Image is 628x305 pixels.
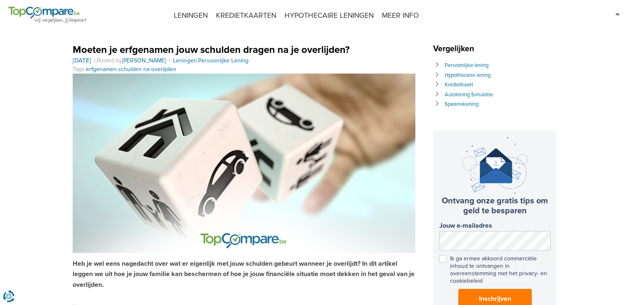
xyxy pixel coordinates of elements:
[168,57,171,64] span: |
[73,43,415,74] header: , Tags: ,
[73,74,415,253] img: erfgenamen
[445,101,479,107] a: Spaarrekening
[86,66,117,73] a: erfgenamen
[198,57,249,64] a: Persoonlijke Lening
[439,255,551,285] label: Ik ga ermee akkoord commerciële inhoud te ontvangen in overeenstemming met het privacy- en cookie...
[173,57,197,64] a: Leningen
[122,57,166,64] a: [PERSON_NAME]
[445,91,493,98] a: Autolening Simulatie
[445,72,491,79] a: Hypothecaire lening
[118,66,176,73] a: schulden na overlijden
[615,8,620,21] img: fr.svg
[433,44,478,54] span: Vergelijken
[439,222,551,230] label: Jouw e-mailadres
[439,196,551,216] h3: Ontvang onze gratis tips om geld te besparen
[73,43,415,56] h1: Moeten je erfgenamen jouw schulden dragen na je overlijden?
[445,62,488,69] a: Persoonlijke lening
[445,81,473,88] a: Kredietkaart
[73,57,91,64] a: [DATE]
[73,260,415,289] strong: Heb je wel eens nagedacht over wat er eigenlijk met jouw schulden gebeurt wanneer je overlijdt? I...
[462,137,528,194] img: newsletter
[479,294,511,304] span: Inschrijven
[93,57,97,64] span: |
[97,57,168,64] span: Posted by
